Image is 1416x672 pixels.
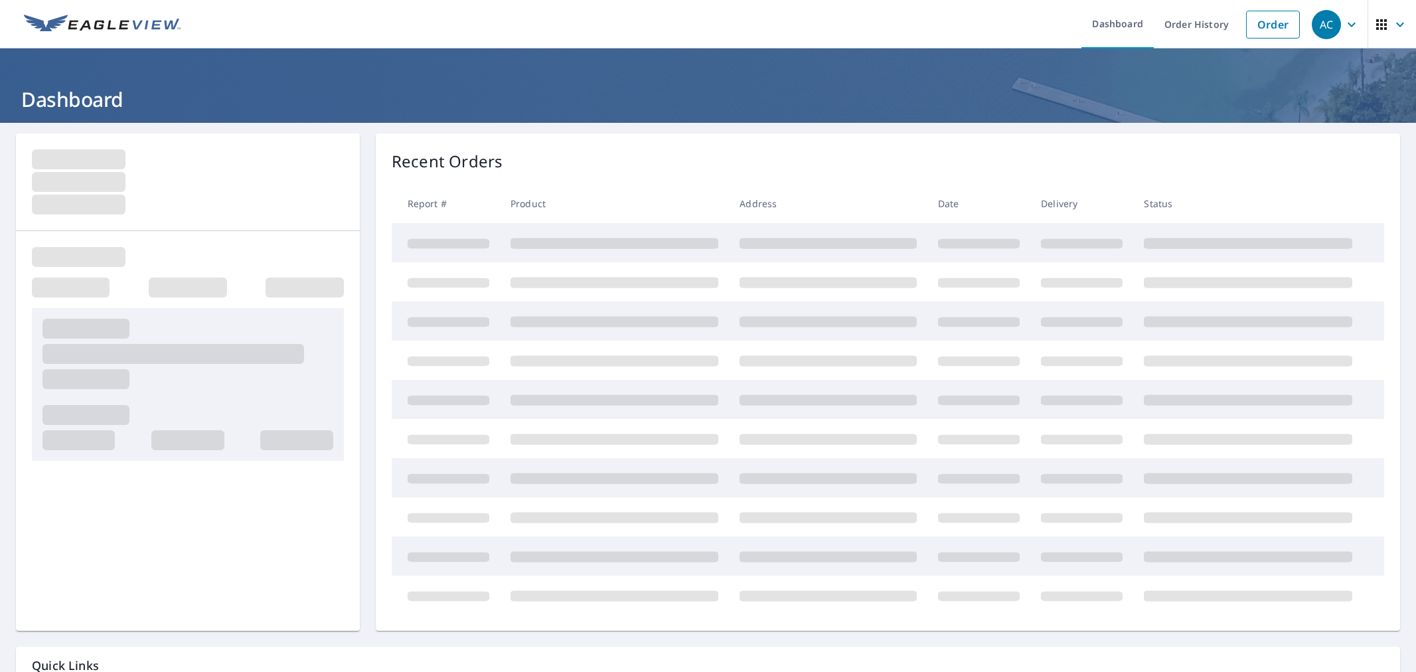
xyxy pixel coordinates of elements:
[1246,11,1300,39] a: Order
[1030,184,1133,223] th: Delivery
[392,184,500,223] th: Report #
[24,15,181,35] img: EV Logo
[1133,184,1363,223] th: Status
[392,149,503,173] p: Recent Orders
[729,184,927,223] th: Address
[500,184,729,223] th: Product
[927,184,1030,223] th: Date
[16,86,1400,113] h1: Dashboard
[1312,10,1341,39] div: AC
